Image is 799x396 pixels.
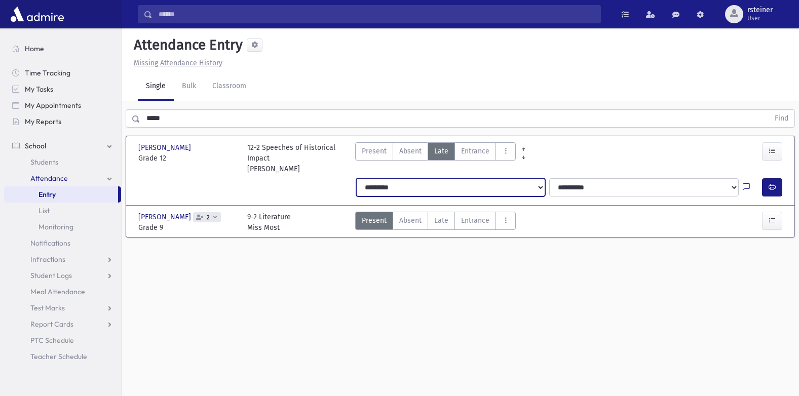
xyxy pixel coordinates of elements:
a: Classroom [204,72,254,101]
a: Time Tracking [4,65,121,81]
a: Monitoring [4,219,121,235]
a: Teacher Schedule [4,348,121,365]
a: Test Marks [4,300,121,316]
a: My Appointments [4,97,121,113]
a: List [4,203,121,219]
span: Late [434,215,448,226]
a: Entry [4,186,118,203]
a: My Tasks [4,81,121,97]
a: Student Logs [4,267,121,284]
span: Present [362,146,387,156]
span: User [747,14,773,22]
span: Absent [399,215,422,226]
span: Notifications [30,239,70,248]
span: Student Logs [30,271,72,280]
div: 12-2 Speeches of Historical Impact [PERSON_NAME] [247,142,346,174]
span: Infractions [30,255,65,264]
u: Missing Attendance History [134,59,222,67]
span: PTC Schedule [30,336,74,345]
a: PTC Schedule [4,332,121,348]
span: Entry [39,190,56,199]
span: Entrance [461,215,489,226]
span: My Tasks [25,85,53,94]
span: List [39,206,50,215]
span: [PERSON_NAME] [138,142,193,153]
span: Attendance [30,174,68,183]
img: AdmirePro [8,4,66,24]
div: AttTypes [355,212,516,233]
a: Meal Attendance [4,284,121,300]
span: Meal Attendance [30,287,85,296]
span: School [25,141,46,150]
a: Attendance [4,170,121,186]
input: Search [153,5,600,23]
span: [PERSON_NAME] [138,212,193,222]
span: Test Marks [30,303,65,312]
span: Report Cards [30,320,73,329]
div: AttTypes [355,142,516,174]
span: Late [434,146,448,156]
a: School [4,138,121,154]
span: Monitoring [39,222,73,231]
a: Report Cards [4,316,121,332]
span: rsteiner [747,6,773,14]
a: Infractions [4,251,121,267]
a: Students [4,154,121,170]
span: 2 [205,214,212,221]
a: Home [4,41,121,57]
span: Students [30,157,58,167]
span: My Appointments [25,101,81,110]
a: My Reports [4,113,121,130]
span: Entrance [461,146,489,156]
span: Present [362,215,387,226]
span: Teacher Schedule [30,352,87,361]
span: Time Tracking [25,68,70,77]
span: Grade 12 [138,153,237,164]
span: Grade 9 [138,222,237,233]
a: Missing Attendance History [130,59,222,67]
div: 9-2 Literature Miss Most [247,212,291,233]
a: Notifications [4,235,121,251]
span: Home [25,44,44,53]
span: Absent [399,146,422,156]
button: Find [769,110,794,127]
a: Single [138,72,174,101]
a: Bulk [174,72,204,101]
span: My Reports [25,117,61,126]
h5: Attendance Entry [130,36,243,54]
